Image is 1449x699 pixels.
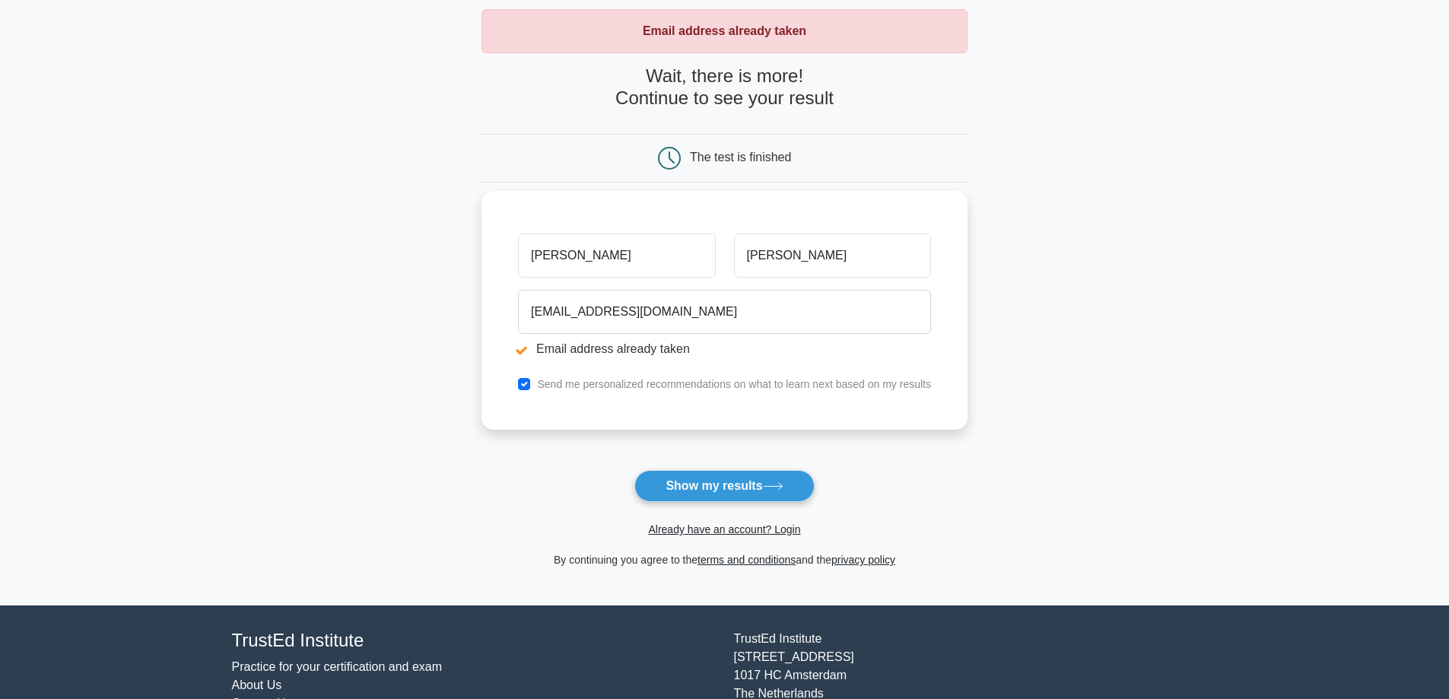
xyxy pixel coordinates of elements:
strong: Email address already taken [643,24,806,37]
input: First name [518,234,715,278]
h4: TrustEd Institute [232,630,716,652]
div: By continuing you agree to the and the [472,551,977,569]
a: terms and conditions [697,554,796,566]
label: Send me personalized recommendations on what to learn next based on my results [537,378,931,390]
a: Practice for your certification and exam [232,660,443,673]
a: About Us [232,678,282,691]
h4: Wait, there is more! Continue to see your result [481,65,968,110]
div: The test is finished [690,151,791,164]
li: Email address already taken [518,340,931,358]
a: Already have an account? Login [648,523,800,535]
button: Show my results [634,470,814,502]
input: Email [518,290,931,334]
input: Last name [734,234,931,278]
a: privacy policy [831,554,895,566]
